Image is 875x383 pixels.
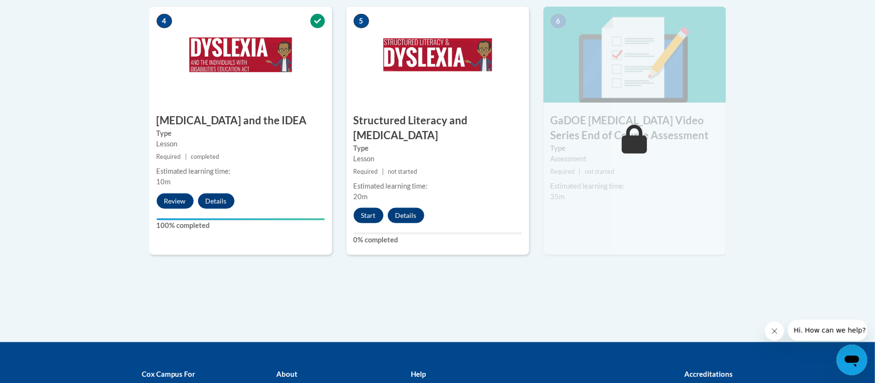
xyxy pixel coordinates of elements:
span: | [382,168,384,175]
b: About [276,370,297,378]
b: Help [411,370,426,378]
b: Accreditations [685,370,733,378]
b: Cox Campus For [142,370,196,378]
span: | [579,168,581,175]
div: Estimated learning time: [551,181,719,191]
span: 4 [157,14,172,28]
div: Assessment [551,154,719,164]
div: Your progress [157,218,325,220]
button: Start [354,208,383,223]
label: Type [551,143,719,154]
iframe: Button to launch messaging window [837,345,867,375]
div: Estimated learning time: [354,181,522,191]
label: Type [354,143,522,154]
div: Lesson [157,139,325,149]
span: completed [191,153,219,160]
img: Course Image [149,7,332,103]
iframe: Message from company [788,320,867,341]
label: Type [157,128,325,139]
span: 35m [551,192,565,201]
h3: GaDOE [MEDICAL_DATA] Video Series End of Course Assessment [543,113,726,143]
span: 5 [354,14,369,28]
button: Details [198,193,234,209]
span: Required [354,168,378,175]
img: Course Image [543,7,726,103]
button: Review [157,193,194,209]
label: 0% completed [354,235,522,245]
iframe: Close message [765,322,784,341]
span: not started [585,168,614,175]
span: Required [551,168,575,175]
div: Lesson [354,154,522,164]
span: 6 [551,14,566,28]
span: not started [388,168,417,175]
img: Course Image [346,7,529,103]
span: 20m [354,192,368,201]
h3: Structured Literacy and [MEDICAL_DATA] [346,113,529,143]
span: Required [157,153,181,160]
h3: [MEDICAL_DATA] and the IDEA [149,113,332,128]
button: Details [388,208,424,223]
span: 10m [157,178,171,186]
span: | [185,153,187,160]
div: Estimated learning time: [157,166,325,177]
label: 100% completed [157,220,325,231]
